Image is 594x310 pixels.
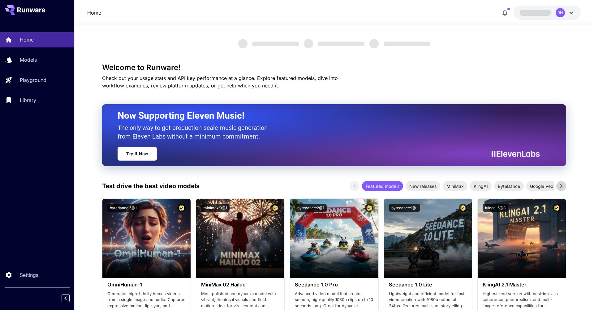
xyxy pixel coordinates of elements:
p: Settings [20,271,38,279]
span: Google Veo [526,183,557,189]
p: Library [20,96,36,104]
button: minimax:3@1 [201,204,230,212]
p: Models [20,56,37,64]
p: Home [20,36,34,43]
span: KlingAI [470,183,492,189]
p: Highest-end version with best-in-class coherence, photorealism, and multi-image reference capabil... [483,291,561,309]
div: KlingAI [470,181,492,191]
img: alt [102,199,191,278]
div: ByteDance [494,181,524,191]
a: Try It Now [118,147,157,161]
span: ByteDance [494,183,524,189]
p: Advanced video model that creates smooth, high-quality 1080p clips up to 10 seconds long. Great f... [295,291,373,309]
nav: breadcrumb [87,9,101,16]
div: RN [556,8,565,17]
h3: OmniHuman‑1 [107,282,186,288]
img: alt [290,199,378,278]
span: Featured models [362,183,403,189]
p: Most polished and dynamic model with vibrant, theatrical visuals and fluid motion. Ideal for vira... [201,291,279,309]
h3: Welcome to Runware! [102,63,566,72]
p: Test drive the best video models [102,181,200,191]
p: Generates high-fidelity human videos from a single image and audio. Captures expressive motion, l... [107,291,186,309]
img: alt [196,199,284,278]
p: Lightweight and efficient model for fast video creation with 1080p output at 24fps. Features mult... [389,291,467,309]
button: bytedance:2@1 [295,204,327,212]
h3: Seedance 1.0 Pro [295,282,373,288]
button: Certified Model – Vetted for best performance and includes a commercial license. [459,204,467,212]
button: RN [514,6,581,20]
span: Check out your usage stats and API key performance at a glance. Explore featured models, dive int... [102,75,338,89]
a: Home [87,9,101,16]
button: Collapse sidebar [62,294,70,302]
button: bytedance:5@1 [107,204,139,212]
h3: Seedance 1.0 Lite [389,282,467,288]
button: Certified Model – Vetted for best performance and includes a commercial license. [553,204,561,212]
img: alt [478,199,566,278]
div: Google Veo [526,181,557,191]
span: New releases [406,183,440,189]
button: Certified Model – Vetted for best performance and includes a commercial license. [365,204,373,212]
div: Collapse sidebar [66,293,74,304]
button: Certified Model – Vetted for best performance and includes a commercial license. [177,204,186,212]
h3: KlingAI 2.1 Master [483,282,561,288]
p: The only way to get production-scale music generation from Eleven Labs without a minimum commitment. [118,123,272,141]
button: klingai:5@3 [483,204,508,212]
div: MiniMax [443,181,467,191]
button: Certified Model – Vetted for best performance and includes a commercial license. [271,204,279,212]
div: Featured models [362,181,403,191]
div: New releases [406,181,440,191]
button: bytedance:1@1 [389,204,420,212]
h3: MiniMax 02 Hailuo [201,282,279,288]
span: MiniMax [443,183,467,189]
h2: Now Supporting Eleven Music! [118,110,535,122]
p: Playground [20,76,46,84]
img: alt [384,199,472,278]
